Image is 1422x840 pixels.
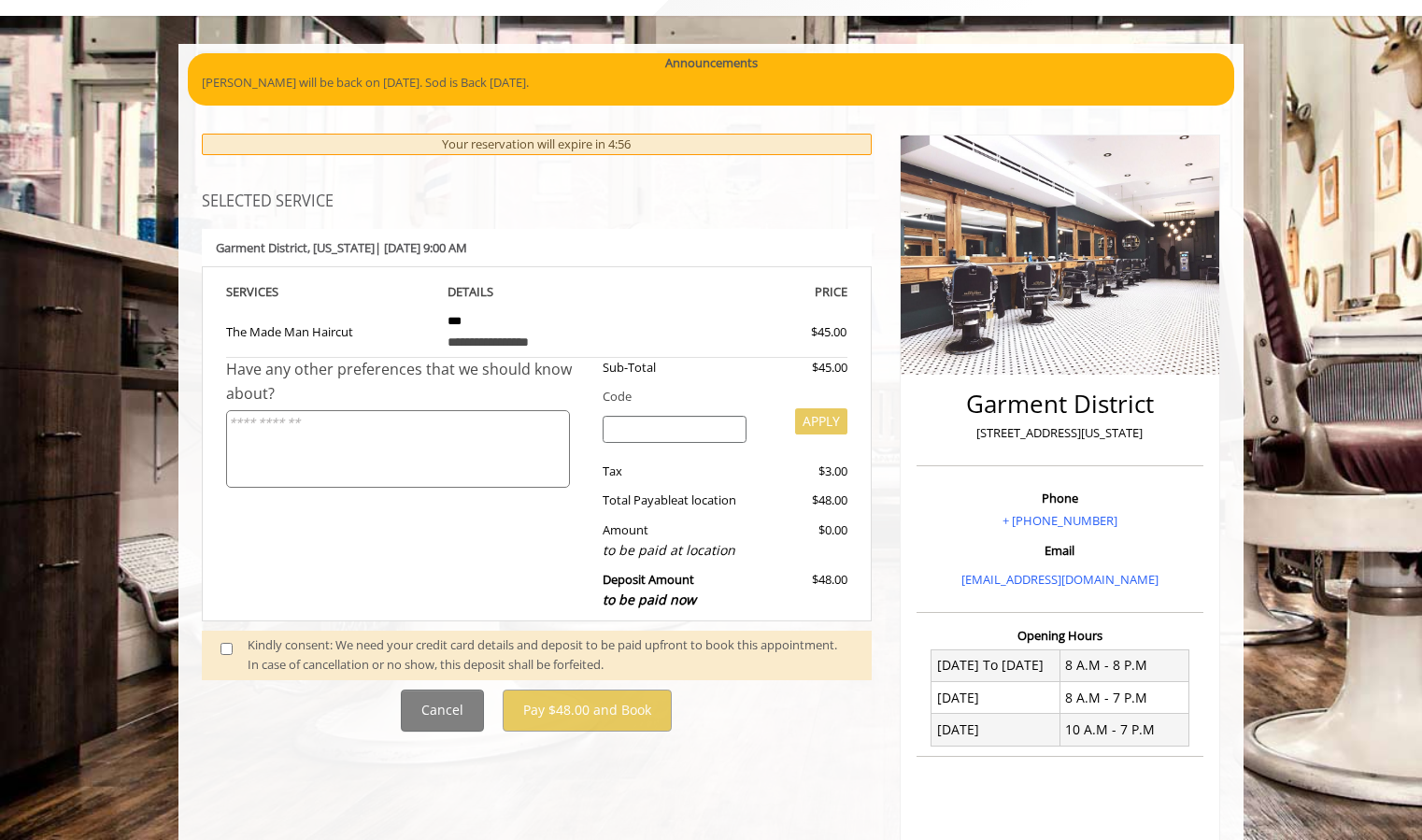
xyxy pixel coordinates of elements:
[1059,682,1188,714] td: 8 A.M - 7 P.M
[761,462,846,481] div: $3.00
[761,520,846,561] div: $0.00
[503,690,672,732] button: Pay $48.00 and Book
[761,491,846,510] div: $48.00
[603,540,747,561] div: to be paid at location
[1059,714,1188,746] td: 10 A.M - 7 P.M
[434,281,641,303] th: DETAILS
[665,53,758,73] b: Announcements
[603,591,696,608] span: to be paid now
[795,408,847,434] button: APPLY
[589,520,761,561] div: Amount
[1059,649,1188,681] td: 8 A.M - 8 P.M
[307,239,375,256] span: , [US_STATE]
[1003,512,1117,529] a: + [PHONE_NUMBER]
[226,281,434,303] th: SERVICE
[744,322,846,342] div: $45.00
[202,193,872,210] h3: SELECTED SERVICE
[589,491,761,510] div: Total Payable
[917,629,1203,642] h3: Opening Hours
[272,283,278,300] span: S
[931,649,1060,681] td: [DATE] To [DATE]
[677,491,736,508] span: at location
[216,239,467,256] b: Garment District | [DATE] 9:00 AM
[401,690,484,732] button: Cancel
[603,571,696,608] b: Deposit Amount
[921,391,1199,418] h2: Garment District
[202,134,872,155] div: Your reservation will expire in 4:56
[761,358,846,377] div: $45.00
[931,682,1060,714] td: [DATE]
[589,387,847,406] div: Code
[226,303,434,358] td: The Made Man Haircut
[921,491,1199,505] h3: Phone
[761,570,846,610] div: $48.00
[226,358,589,406] div: Have any other preferences that we should know about?
[921,544,1199,557] h3: Email
[640,281,847,303] th: PRICE
[589,462,761,481] div: Tax
[921,423,1199,443] p: [STREET_ADDRESS][US_STATE]
[961,571,1159,588] a: [EMAIL_ADDRESS][DOMAIN_NAME]
[202,73,1220,93] p: [PERSON_NAME] will be back on [DATE]. Sod is Back [DATE].
[589,358,761,377] div: Sub-Total
[931,714,1060,746] td: [DATE]
[248,635,853,675] div: Kindly consent: We need your credit card details and deposit to be paid upfront to book this appo...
